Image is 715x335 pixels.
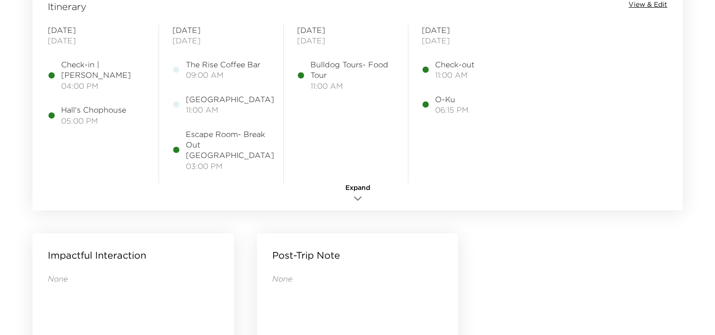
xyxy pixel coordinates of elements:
[272,273,443,284] p: None
[186,105,274,115] span: 11:00 AM
[422,35,519,46] span: [DATE]
[61,81,145,91] span: 04:00 PM
[186,161,274,171] span: 03:00 PM
[61,105,126,115] span: Hall's Chophouse
[435,70,474,80] span: 11:00 AM
[48,25,145,35] span: [DATE]
[435,94,469,105] span: O-Ku
[435,59,474,70] span: Check-out
[334,183,382,206] button: Expand
[172,35,270,46] span: [DATE]
[186,129,274,161] span: Escape Room- Break Out [GEOGRAPHIC_DATA]
[297,35,395,46] span: [DATE]
[345,183,370,193] span: Expand
[61,115,126,126] span: 05:00 PM
[48,273,219,284] p: None
[172,25,270,35] span: [DATE]
[272,249,340,262] p: Post-Trip Note
[297,25,395,35] span: [DATE]
[48,35,145,46] span: [DATE]
[435,105,469,115] span: 06:15 PM
[310,81,395,91] span: 11:00 AM
[186,59,260,70] span: The Rise Coffee Bar
[310,59,395,81] span: Bulldog Tours- Food Tour
[422,25,519,35] span: [DATE]
[61,59,145,81] span: Check-in | [PERSON_NAME]
[48,249,146,262] p: Impactful Interaction
[186,70,260,80] span: 09:00 AM
[186,94,274,105] span: [GEOGRAPHIC_DATA]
